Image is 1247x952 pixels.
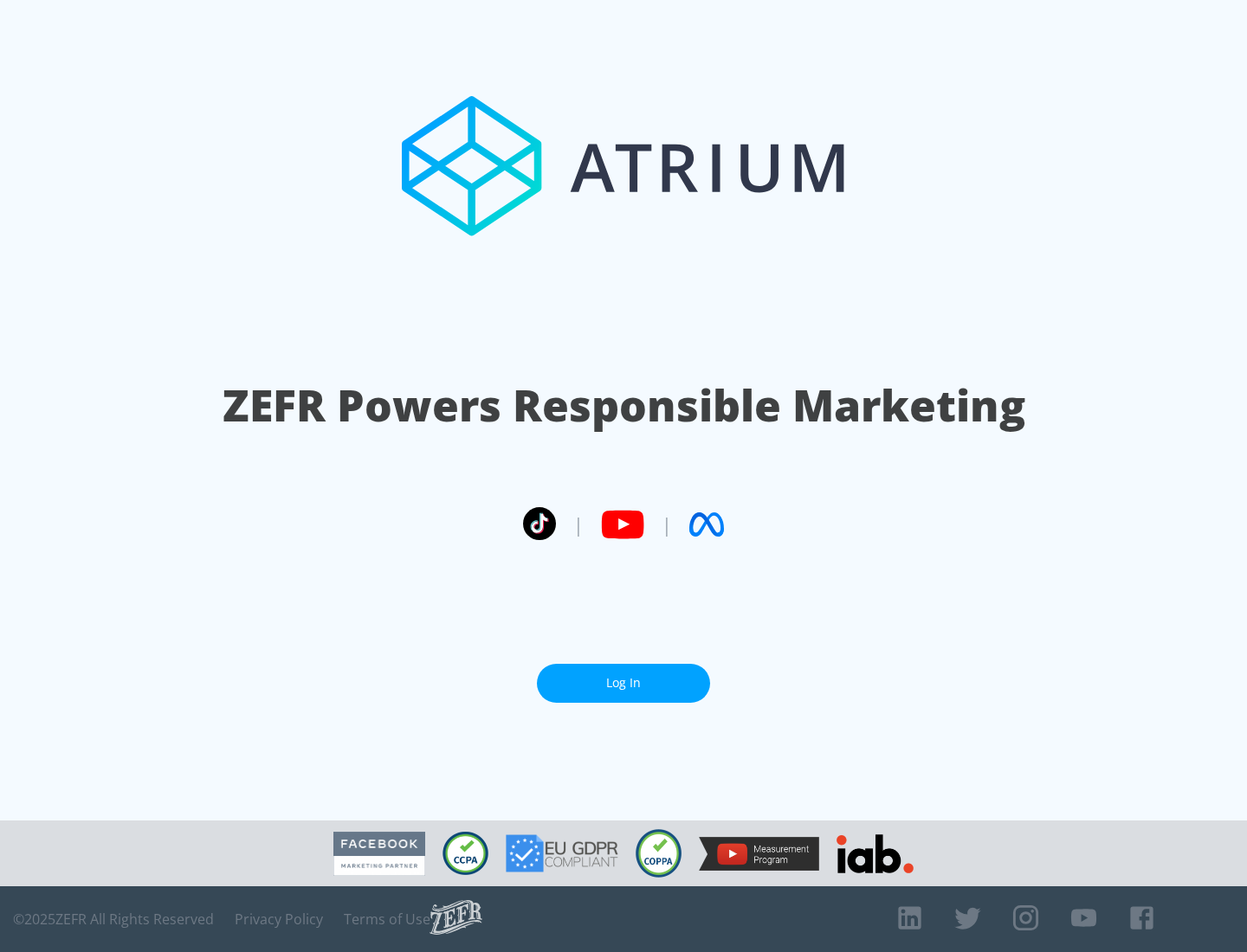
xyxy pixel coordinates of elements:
img: GDPR Compliant [506,834,618,872]
img: Facebook Marketing Partner [333,832,425,876]
a: Privacy Policy [235,910,323,928]
span: | [662,511,672,537]
img: YouTube Measurement Program [699,837,819,871]
img: COPPA Compliant [636,829,682,878]
span: | [573,511,584,537]
span: © 2025 ZEFR All Rights Reserved [13,910,214,928]
img: CCPA Compliant [443,832,488,875]
a: Log In [537,664,710,703]
a: Terms of Use [344,910,430,928]
img: IAB [837,834,914,873]
h1: ZEFR Powers Responsible Marketing [223,376,1025,435]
